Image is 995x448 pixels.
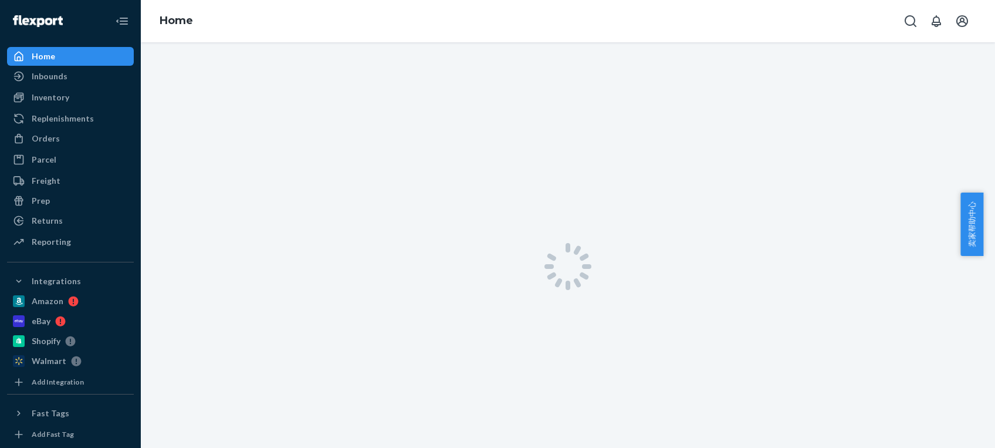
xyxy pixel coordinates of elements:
div: Reporting [32,236,71,248]
a: Inventory [7,88,134,107]
div: Shopify [32,335,60,347]
a: Freight [7,171,134,190]
a: Returns [7,211,134,230]
div: Prep [32,195,50,207]
div: Parcel [32,154,56,166]
div: Home [32,50,55,62]
button: 卖家帮助中心 [960,193,983,256]
button: Open account menu [950,9,974,33]
div: Orders [32,133,60,144]
ol: breadcrumbs [150,4,202,38]
a: Amazon [7,292,134,311]
a: Home [7,47,134,66]
div: Replenishments [32,113,94,124]
a: Add Integration [7,375,134,389]
div: Integrations [32,275,81,287]
div: Walmart [32,355,66,367]
img: Flexport logo [13,15,63,27]
div: Add Integration [32,377,84,387]
a: Walmart [7,352,134,370]
div: Fast Tags [32,407,69,419]
button: Integrations [7,272,134,291]
a: Add Fast Tag [7,427,134,442]
a: Reporting [7,233,134,251]
button: Open Search Box [899,9,922,33]
button: Open notifications [925,9,948,33]
div: Amazon [32,295,63,307]
button: Fast Tags [7,404,134,423]
a: Home [160,14,193,27]
a: Inbounds [7,67,134,86]
a: Orders [7,129,134,148]
div: Returns [32,215,63,227]
a: Prep [7,191,134,210]
a: eBay [7,312,134,331]
div: eBay [32,315,50,327]
a: Parcel [7,150,134,169]
div: Inbounds [32,70,67,82]
a: Replenishments [7,109,134,128]
button: Close Navigation [110,9,134,33]
div: Add Fast Tag [32,429,74,439]
div: Freight [32,175,60,187]
a: Shopify [7,332,134,351]
div: Inventory [32,92,69,103]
